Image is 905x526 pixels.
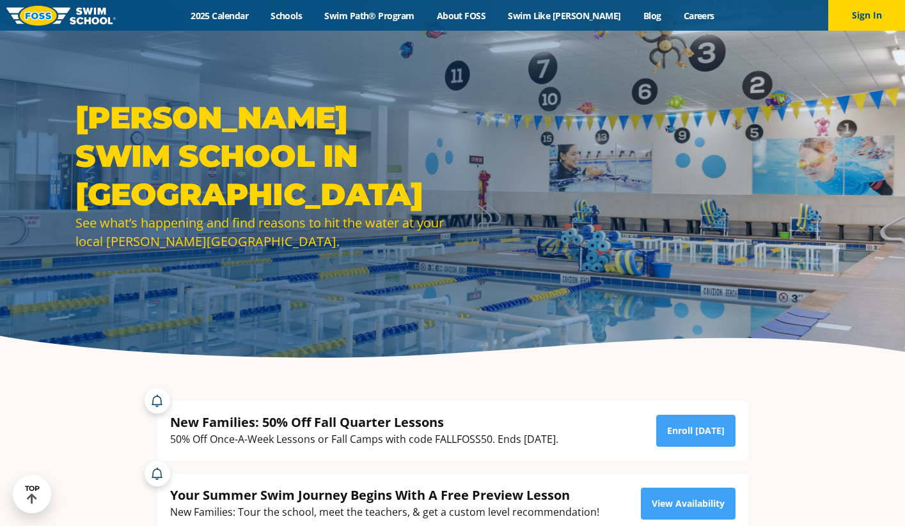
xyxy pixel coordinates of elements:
[170,414,558,431] div: New Families: 50% Off Fall Quarter Lessons
[632,10,672,22] a: Blog
[641,488,736,520] a: View Availability
[75,98,446,213] h1: [PERSON_NAME] Swim School in [GEOGRAPHIC_DATA]
[25,484,40,504] div: TOP
[180,10,260,22] a: 2025 Calendar
[672,10,725,22] a: Careers
[75,213,446,251] div: See what’s happening and find reasons to hit the water at your local [PERSON_NAME][GEOGRAPHIC_DATA].
[170,504,599,521] div: New Families: Tour the school, meet the teachers, & get a custom level recommendation!
[6,6,116,26] img: FOSS Swim School Logo
[170,431,558,448] div: 50% Off Once-A-Week Lessons or Fall Camps with code FALLFOSS50. Ends [DATE].
[260,10,313,22] a: Schools
[170,486,599,504] div: Your Summer Swim Journey Begins With A Free Preview Lesson
[313,10,425,22] a: Swim Path® Program
[497,10,633,22] a: Swim Like [PERSON_NAME]
[656,415,736,447] a: Enroll [DATE]
[425,10,497,22] a: About FOSS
